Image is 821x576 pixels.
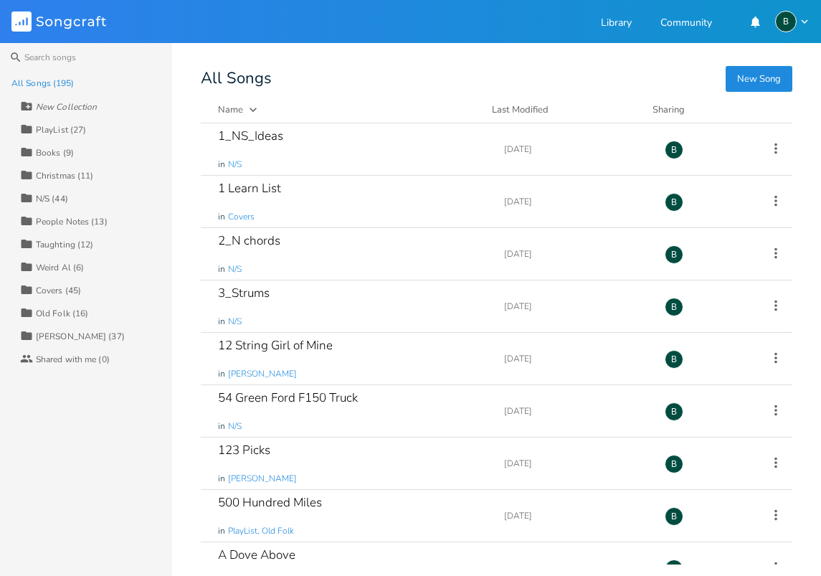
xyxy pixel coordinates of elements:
span: N/S [228,159,242,171]
div: Books (9) [36,148,74,157]
span: PlayList, Old Folk [228,525,294,537]
div: BruCe [775,11,797,32]
div: BruCe [665,402,683,421]
div: Old Folk (16) [36,309,88,318]
span: N/S [228,316,242,328]
div: BruCe [665,455,683,473]
div: People Notes (13) [36,217,108,226]
button: New Song [726,66,792,92]
div: All Songs [201,72,792,85]
div: A Dove Above [218,549,295,561]
a: Library [601,18,632,30]
button: Name [218,103,475,117]
button: B [775,11,810,32]
div: [DATE] [504,511,647,520]
div: New Collection [36,103,97,111]
a: Community [660,18,712,30]
div: BruCe [665,507,683,526]
div: [DATE] [504,354,647,363]
div: Christmas (11) [36,171,93,180]
div: 1 Learn List [218,182,281,194]
div: [DATE] [504,407,647,415]
span: in [218,368,225,380]
div: BruCe [665,350,683,369]
span: in [218,420,225,433]
div: BruCe [665,298,683,316]
div: Covers (45) [36,286,81,295]
span: Covers [228,211,255,223]
button: Last Modified [492,103,635,117]
div: BruCe [665,141,683,159]
div: 123 Picks [218,444,270,456]
div: 2_N chords [218,235,280,247]
div: Last Modified [492,103,549,116]
span: in [218,263,225,275]
span: in [218,473,225,485]
span: N/S [228,420,242,433]
div: [DATE] [504,145,647,154]
span: N/S [228,263,242,275]
span: in [218,211,225,223]
div: [PERSON_NAME] (37) [36,332,125,341]
div: Sharing [652,103,739,117]
div: PlayList (27) [36,126,86,134]
div: Shared with me (0) [36,355,110,364]
span: [PERSON_NAME] [228,368,297,380]
div: [DATE] [504,564,647,572]
span: [PERSON_NAME] [228,473,297,485]
div: 3_Strums [218,287,270,299]
div: [DATE] [504,197,647,206]
div: All Songs (195) [11,79,75,88]
div: BruCe [665,245,683,264]
div: 500 Hundred Miles [218,496,322,509]
span: in [218,525,225,537]
div: [DATE] [504,302,647,311]
div: 54 Green Ford F150 Truck [218,392,358,404]
div: 12 String Girl of Mine [218,339,333,351]
span: in [218,159,225,171]
div: Name [218,103,243,116]
div: Taughting (12) [36,240,93,249]
div: BruCe [665,193,683,212]
div: Weird Al (6) [36,263,84,272]
div: 1_NS_Ideas [218,130,283,142]
div: [DATE] [504,250,647,258]
span: in [218,316,225,328]
div: [DATE] [504,459,647,468]
div: N/S (44) [36,194,68,203]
